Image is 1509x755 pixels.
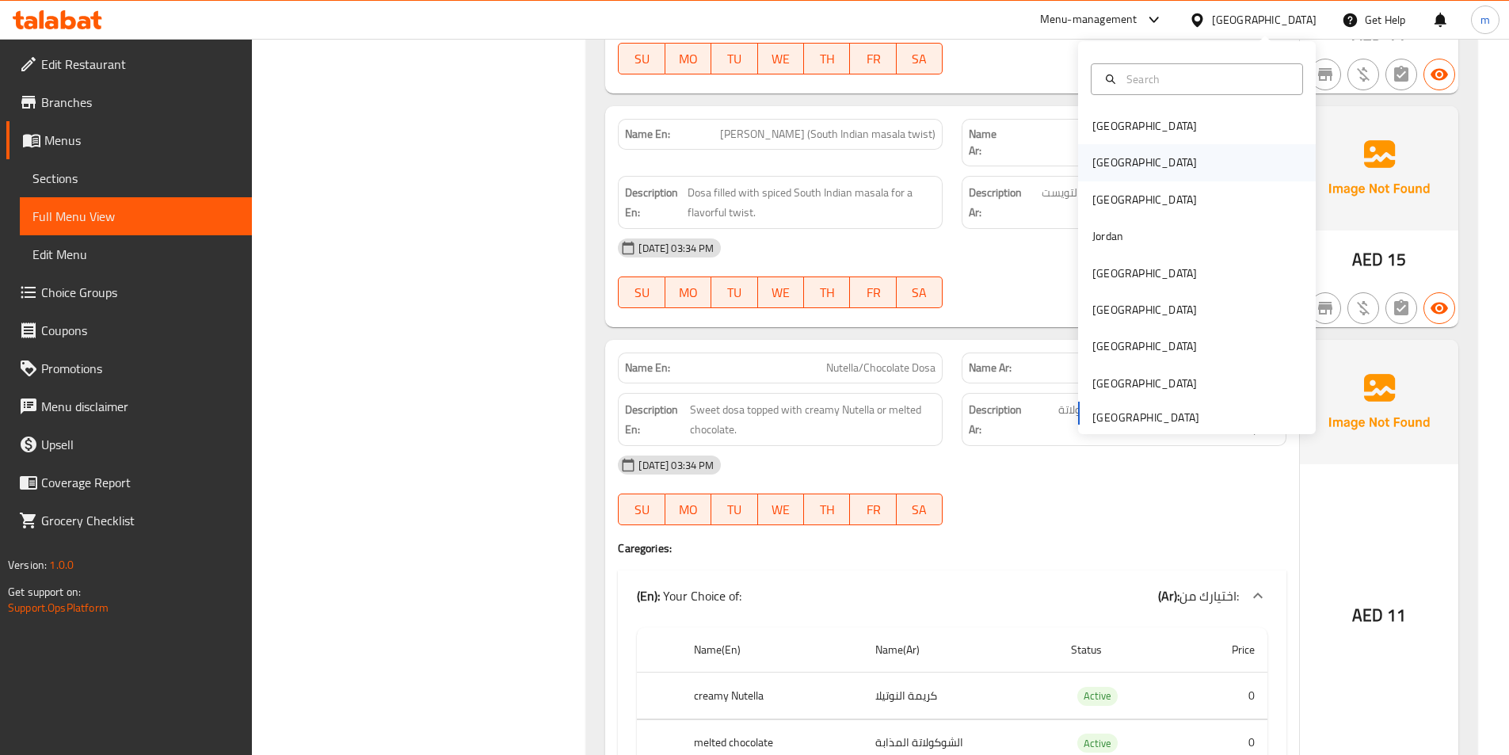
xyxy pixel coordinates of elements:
[32,245,239,264] span: Edit Menu
[804,494,850,525] button: TH
[32,207,239,226] span: Full Menu View
[1092,337,1197,355] div: [GEOGRAPHIC_DATA]
[1092,265,1197,282] div: [GEOGRAPHIC_DATA]
[6,349,252,387] a: Promotions
[1183,627,1267,673] th: Price
[1347,59,1379,90] button: Purchased item
[758,43,804,74] button: WE
[711,494,757,525] button: TU
[1352,244,1383,275] span: AED
[625,126,670,143] strong: Name En:
[1036,400,1279,439] span: دوسة حلوة مغطاة بكريمة النوتيلا أو الشوكولاتة المذابة.
[681,627,863,673] th: Name(En)
[1385,59,1417,90] button: Not has choices
[856,498,890,521] span: FR
[6,311,252,349] a: Coupons
[8,582,81,602] span: Get support on:
[903,498,936,521] span: SA
[44,131,239,150] span: Menus
[850,276,896,308] button: FR
[625,400,687,439] strong: Description En:
[1040,10,1137,29] div: Menu-management
[688,183,936,222] span: Dosa filled with spiced South Indian masala for a flavorful twist.
[969,360,1012,376] strong: Name Ar:
[1035,183,1279,222] span: دوسة مليئة بالماسالا المتبلة الجنوب هندية لتويست لذيذ.
[49,555,74,575] span: 1.0.0
[897,43,943,74] button: SA
[672,498,705,521] span: MO
[1092,375,1197,392] div: [GEOGRAPHIC_DATA]
[1300,106,1458,230] img: Ae5nvW7+0k+MAAAAAElFTkSuQmCC
[758,276,804,308] button: WE
[711,43,757,74] button: TU
[618,276,665,308] button: SU
[720,126,936,143] span: [PERSON_NAME] (South Indian masala twist)
[625,48,658,71] span: SU
[969,400,1033,439] strong: Description Ar:
[863,673,1059,719] td: كريمة النوتيلا
[764,48,798,71] span: WE
[6,501,252,540] a: Grocery Checklist
[804,276,850,308] button: TH
[969,183,1032,222] strong: Description Ar:
[6,45,252,83] a: Edit Restaurant
[711,276,757,308] button: TU
[1480,11,1490,29] span: m
[637,586,741,605] p: Your Choice of:
[1092,117,1197,135] div: [GEOGRAPHIC_DATA]
[41,473,239,492] span: Coverage Report
[1058,627,1183,673] th: Status
[1077,687,1118,705] span: Active
[41,55,239,74] span: Edit Restaurant
[764,281,798,304] span: WE
[903,48,936,71] span: SA
[1423,59,1455,90] button: Available
[6,121,252,159] a: Menus
[665,43,711,74] button: MO
[1309,59,1341,90] button: Not branch specific item
[969,126,1008,159] strong: Name Ar:
[20,235,252,273] a: Edit Menu
[6,425,252,463] a: Upsell
[41,321,239,340] span: Coupons
[20,159,252,197] a: Sections
[718,281,751,304] span: TU
[632,241,720,256] span: [DATE] 03:34 PM
[1387,244,1406,275] span: 15
[1300,340,1458,463] img: Ae5nvW7+0k+MAAAAAElFTkSuQmCC
[1309,292,1341,324] button: Not branch specific item
[1008,126,1279,159] span: [PERSON_NAME] (تويست ماسالا جنوب ال[GEOGRAPHIC_DATA])
[1077,687,1118,706] div: Active
[1352,600,1383,631] span: AED
[804,43,850,74] button: TH
[1212,11,1317,29] div: [GEOGRAPHIC_DATA]
[1077,734,1118,753] span: Active
[41,435,239,454] span: Upsell
[810,48,844,71] span: TH
[618,570,1286,621] div: (En): Your Choice of:(Ar):اختيارك من:
[681,673,863,719] th: creamy Nutella
[690,400,936,439] span: Sweet dosa topped with creamy Nutella or melted chocolate.
[6,463,252,501] a: Coverage Report
[625,183,684,222] strong: Description En:
[826,360,936,376] span: Nutella/Chocolate Dosa
[618,43,665,74] button: SU
[32,169,239,188] span: Sections
[1179,584,1239,608] span: اختيارك من:
[1183,673,1267,719] td: 0
[8,555,47,575] span: Version:
[665,494,711,525] button: MO
[897,276,943,308] button: SA
[810,498,844,521] span: TH
[625,498,658,521] span: SU
[1092,154,1197,171] div: [GEOGRAPHIC_DATA]
[20,197,252,235] a: Full Menu View
[1387,600,1406,631] span: 11
[1092,191,1197,208] div: [GEOGRAPHIC_DATA]
[41,283,239,302] span: Choice Groups
[718,498,751,521] span: TU
[672,48,705,71] span: MO
[1092,227,1123,245] div: Jordan
[903,281,936,304] span: SA
[41,359,239,378] span: Promotions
